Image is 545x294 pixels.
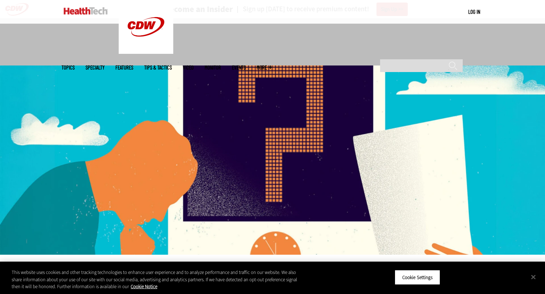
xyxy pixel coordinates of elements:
a: CDW [119,48,173,56]
span: Specialty [86,65,104,70]
a: MonITor [205,65,221,70]
a: Tips & Tactics [144,65,172,70]
a: Features [115,65,133,70]
span: Topics [62,65,75,70]
a: Log in [468,8,480,15]
span: More [257,65,272,70]
button: Close [525,269,541,285]
div: This website uses cookies and other tracking technologies to enhance user experience and to analy... [12,269,300,290]
div: User menu [468,8,480,16]
a: More information about your privacy [131,283,157,290]
a: Video [183,65,194,70]
a: Events [232,65,246,70]
img: Home [64,7,108,15]
button: Cookie Settings [395,270,440,285]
